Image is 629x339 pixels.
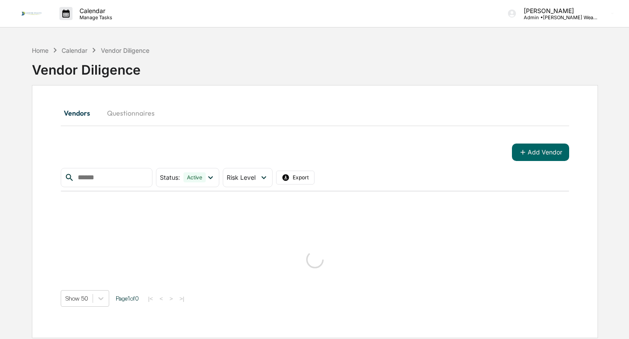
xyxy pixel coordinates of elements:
[276,171,314,185] button: Export
[101,47,149,54] div: Vendor Diligence
[517,7,598,14] p: [PERSON_NAME]
[62,47,87,54] div: Calendar
[145,295,156,302] button: |<
[32,47,48,54] div: Home
[517,14,598,21] p: Admin • [PERSON_NAME] Wealth Group
[512,144,569,161] button: Add Vendor
[73,14,117,21] p: Manage Tasks
[116,295,139,302] span: Page 1 of 0
[100,103,162,123] button: Questionnaires
[21,11,42,16] img: logo
[183,172,206,182] div: Active
[157,295,166,302] button: <
[73,7,117,14] p: Calendar
[160,174,180,181] span: Status :
[32,55,598,78] div: Vendor Diligence
[177,295,187,302] button: >|
[167,295,176,302] button: >
[61,103,569,123] div: secondary tabs example
[61,103,100,123] button: Vendors
[227,174,256,181] span: Risk Level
